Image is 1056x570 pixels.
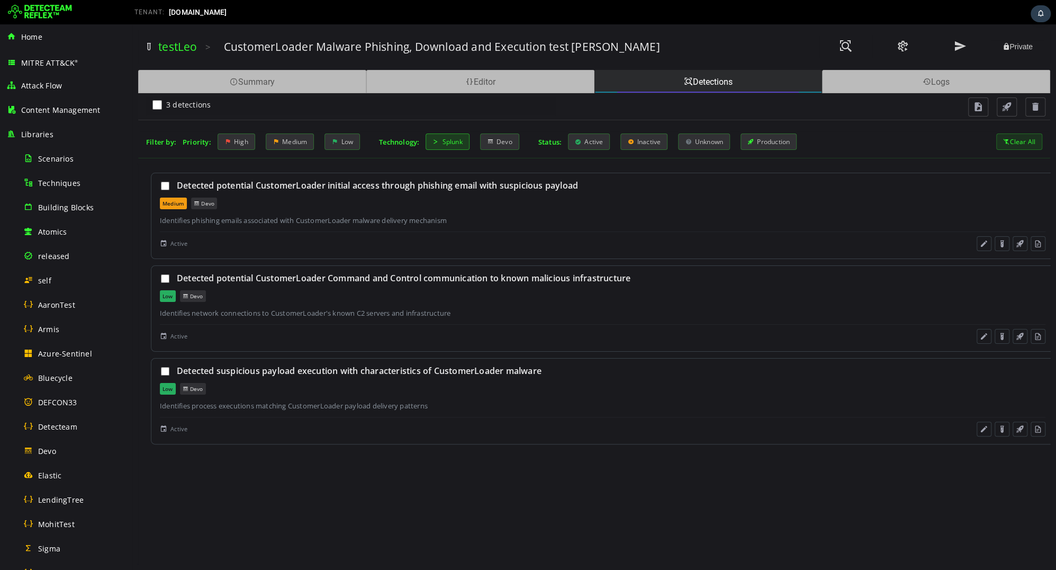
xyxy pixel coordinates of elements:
h3: CustomerLoader Malware Phishing, Download and Execution test [PERSON_NAME] [92,15,528,30]
span: Elastic [38,470,61,480]
span: TENANT: [134,8,165,16]
div: Detections [462,46,690,69]
span: Devo [38,446,56,456]
div: Devo [48,266,74,278]
div: Summary [6,46,234,69]
span: Atomics [38,227,67,237]
span: Building Blocks [38,202,94,212]
div: Select this detection [28,249,38,260]
div: Technology: [247,113,287,122]
span: released [38,251,70,261]
div: Devo [59,173,85,185]
span: Libraries [21,129,53,139]
span: Active [38,307,55,317]
span: Home [21,32,42,42]
sup: ® [75,59,78,64]
div: Inactive [488,109,535,126]
div: Medium [133,109,182,126]
div: Splunk [293,109,337,126]
div: Filter by: [14,113,44,122]
span: MohitTest [38,519,75,529]
div: Low [28,359,43,370]
span: Content Management [21,105,101,115]
div: Detected potential CustomerLoader initial access through phishing email with suspicious payload [44,155,913,167]
div: Medium [28,173,55,185]
div: Task Notifications [1031,5,1051,22]
div: Logs [690,46,918,69]
div: Identifies phishing emails associated with CustomerLoader malware delivery mechanism [28,191,913,201]
span: Techniques [38,178,80,188]
img: Detecteam logo [8,4,72,21]
span: DEFCON33 [38,397,77,407]
a: testLeo [26,15,65,30]
span: Active [38,399,55,410]
span: [DOMAIN_NAME] [169,8,227,16]
span: LendingTree [38,495,84,505]
span: Detecteam [38,422,77,432]
div: Devo [48,359,74,370]
div: Low [28,266,43,278]
div: Detected suspicious payload execution with characteristics of CustomerLoader malware [44,341,913,352]
span: AaronTest [38,300,75,310]
div: Editor [234,46,462,69]
span: Active [38,214,55,225]
div: Identifies process executions matching CustomerLoader payload delivery patterns [28,377,913,386]
span: Armis [38,324,59,334]
span: Attack Flow [21,81,62,91]
div: High [85,109,123,126]
div: Clear All [864,109,910,126]
span: Azure-Sentinel [38,349,92,359]
span: MITRE ATT&CK [21,58,78,68]
div: Low [192,109,228,126]
div: Select this detection [28,342,38,352]
div: Devo [348,109,387,126]
div: Detected potential CustomerLoader Command and Control communication to known malicious infrastruc... [44,248,913,260]
div: Unknown [546,109,598,126]
div: Active [436,109,477,126]
span: self [38,275,51,286]
span: > [73,16,78,29]
div: Status: [406,113,429,122]
span: Scenarios [38,154,74,164]
div: Identifies network connections to CustomerLoader's known C2 servers and infrastructure [28,284,913,293]
span: Private [870,18,900,26]
button: Private [859,16,911,29]
span: 3 detections [34,75,78,85]
div: Select this detection [28,156,38,167]
span: Sigma [38,544,60,554]
div: Production [608,109,664,126]
span: Bluecycle [38,373,73,383]
div: Priority: [50,113,79,122]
